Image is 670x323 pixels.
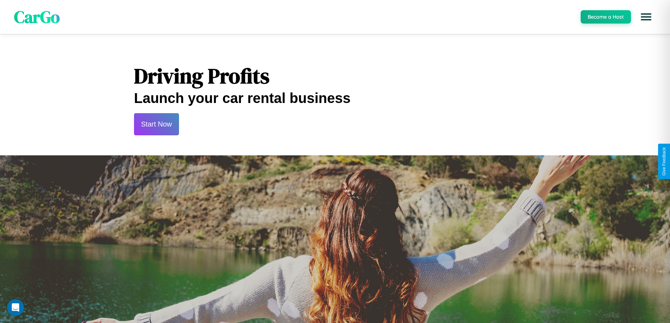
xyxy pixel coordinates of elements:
[14,5,60,28] span: CarGo
[134,113,179,135] button: Start Now
[662,147,666,176] div: Give Feedback
[134,90,536,106] h2: Launch your car rental business
[7,299,24,316] iframe: Intercom live chat
[134,62,536,90] h1: Driving Profits
[581,10,631,24] button: Become a Host
[636,7,656,27] button: Open menu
